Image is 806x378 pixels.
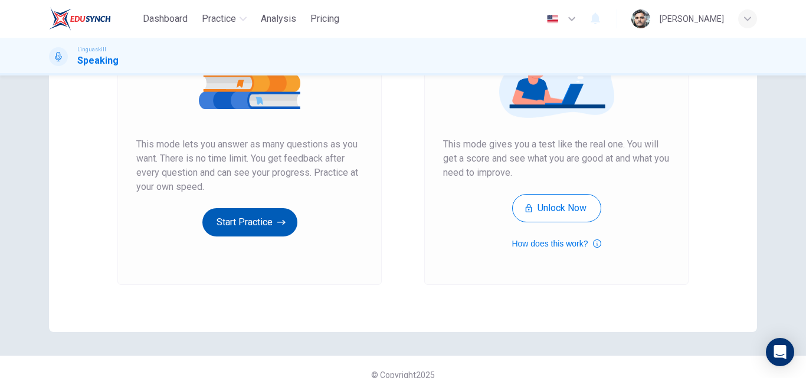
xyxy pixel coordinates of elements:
[256,8,301,29] button: Analysis
[143,12,188,26] span: Dashboard
[77,45,106,54] span: Linguaskill
[631,9,650,28] img: Profile picture
[660,12,724,26] div: [PERSON_NAME]
[138,8,192,29] button: Dashboard
[766,338,794,366] div: Open Intercom Messenger
[443,137,670,180] span: This mode gives you a test like the real one. You will get a score and see what you are good at a...
[136,137,363,194] span: This mode lets you answer as many questions as you want. There is no time limit. You get feedback...
[202,12,236,26] span: Practice
[310,12,339,26] span: Pricing
[77,54,119,68] h1: Speaking
[545,15,560,24] img: en
[49,7,111,31] img: EduSynch logo
[306,8,344,29] button: Pricing
[512,236,601,251] button: How does this work?
[197,8,251,29] button: Practice
[49,7,138,31] a: EduSynch logo
[512,194,601,222] button: Unlock Now
[261,12,296,26] span: Analysis
[202,208,297,236] button: Start Practice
